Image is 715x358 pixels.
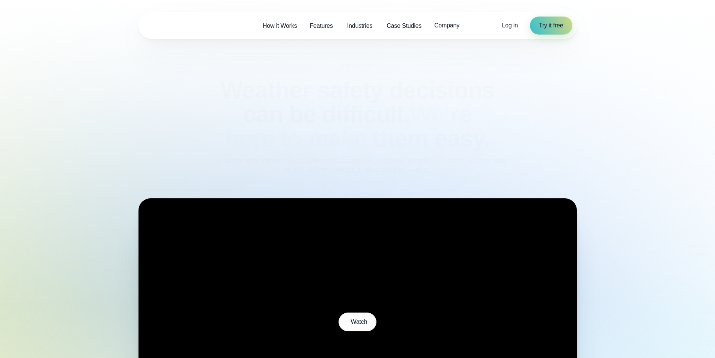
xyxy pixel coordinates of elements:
[339,313,377,331] button: Watch
[502,22,518,29] span: Log in
[530,17,572,35] a: Try it free
[351,317,367,326] span: Watch
[539,21,563,30] span: Try it free
[263,21,297,30] span: How it Works
[256,18,304,33] a: How it Works
[502,21,518,30] a: Log in
[310,21,333,30] span: Features
[347,21,372,30] span: Industries
[387,21,421,30] span: Case Studies
[380,18,428,33] a: Case Studies
[434,21,459,30] span: Company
